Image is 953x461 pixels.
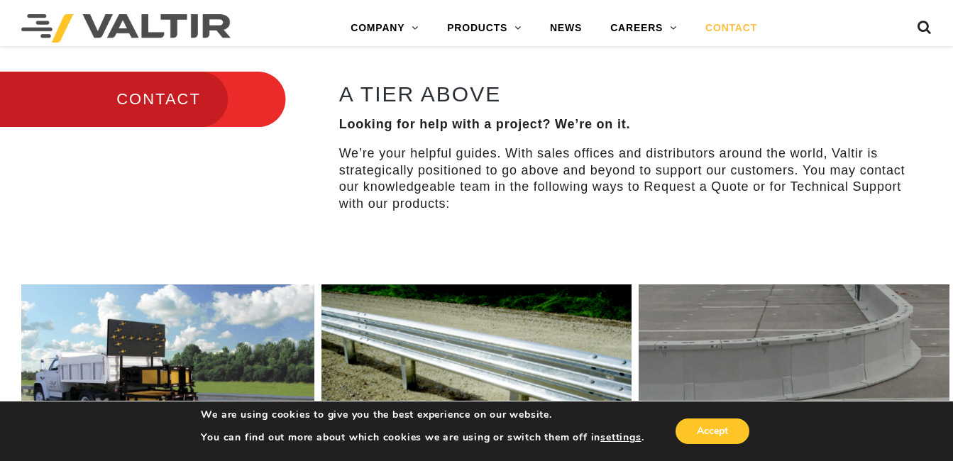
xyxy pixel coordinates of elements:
[21,284,314,438] img: SS180M Contact Us Page Image
[676,418,749,444] button: Accept
[336,14,433,43] a: COMPANY
[691,14,771,43] a: CONTACT
[201,409,644,421] p: We are using cookies to give you the best experience on our website.
[339,117,631,131] strong: Looking for help with a project? We’re on it.
[639,284,949,440] img: Radius-Barrier-Section-Highwayguard3
[21,14,231,43] img: Valtir
[600,431,641,444] button: settings
[339,82,915,106] h2: A TIER ABOVE
[536,14,596,43] a: NEWS
[201,431,644,444] p: You can find out more about which cookies we are using or switch them off in .
[321,284,632,440] img: Guardrail Contact Us Page Image
[596,14,691,43] a: CAREERS
[433,14,536,43] a: PRODUCTS
[339,145,915,212] p: We’re your helpful guides. With sales offices and distributors around the world, Valtir is strate...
